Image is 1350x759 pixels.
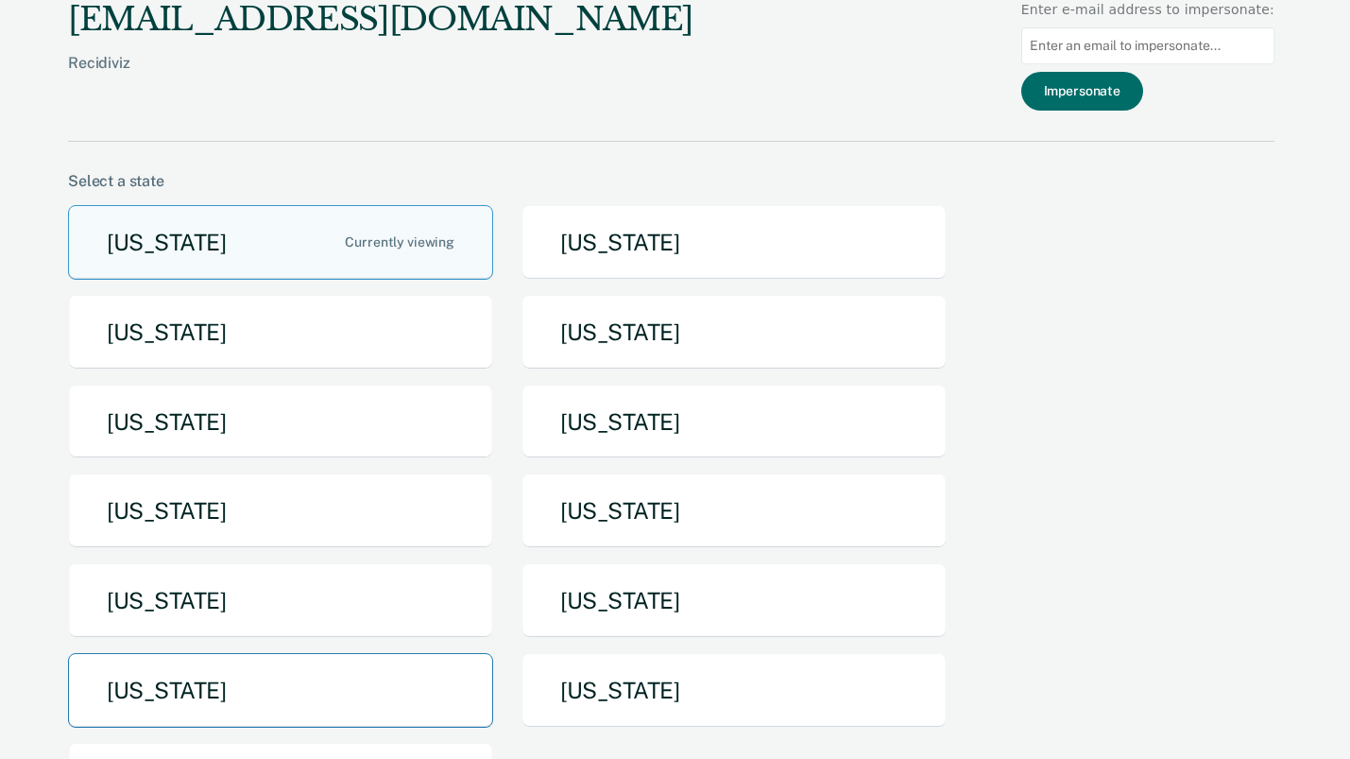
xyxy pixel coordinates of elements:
[68,653,493,728] button: [US_STATE]
[521,474,947,548] button: [US_STATE]
[68,205,493,280] button: [US_STATE]
[68,54,693,102] div: Recidiviz
[521,385,947,459] button: [US_STATE]
[68,295,493,370] button: [US_STATE]
[521,295,947,370] button: [US_STATE]
[521,205,947,280] button: [US_STATE]
[68,474,493,548] button: [US_STATE]
[68,563,493,638] button: [US_STATE]
[68,385,493,459] button: [US_STATE]
[1021,72,1143,111] button: Impersonate
[521,653,947,728] button: [US_STATE]
[521,563,947,638] button: [US_STATE]
[1021,27,1274,64] input: Enter an email to impersonate...
[68,172,1274,190] div: Select a state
